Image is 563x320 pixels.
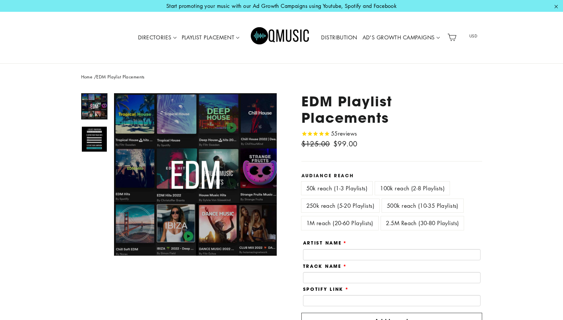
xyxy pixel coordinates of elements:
[301,199,379,212] label: 250k reach (5-20 Playlists)
[81,74,93,80] a: Home
[301,173,482,178] label: Audiance Reach
[81,74,482,80] nav: breadcrumbs
[303,240,347,245] label: Artist Name
[303,264,347,269] label: Track Name
[301,181,373,195] label: 50k reach (1-3 Playlists)
[318,30,360,45] a: DISTRIBUTION
[82,127,107,152] img: EDM Playlist Placements
[375,181,450,195] label: 100k reach (2-8 Playlists)
[382,199,463,212] label: 500k reach (10-35 Playlists)
[461,31,486,41] span: USD
[381,216,464,230] label: 2.5M Reach (30-80 Playlists)
[251,23,310,52] img: Q Music Promotions
[135,30,179,45] a: DIRECTORIES
[116,18,445,57] div: Primary
[301,216,378,230] label: 1M reach (20-60 Playlists)
[94,74,96,80] span: /
[179,30,242,45] a: PLAYLIST PLACEMENT
[360,30,442,45] a: AD'S GROWTH CAMPAIGNS
[82,94,107,119] img: EDM Playlist Placements
[338,130,357,137] span: reviews
[301,129,357,139] span: Rated 4.7 out of 5 stars 55 reviews
[333,139,358,148] span: $99.00
[303,287,349,292] label: Spotify Link
[331,130,357,137] span: 55 reviews
[301,139,330,148] span: $125.00
[301,93,482,125] h1: EDM Playlist Placements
